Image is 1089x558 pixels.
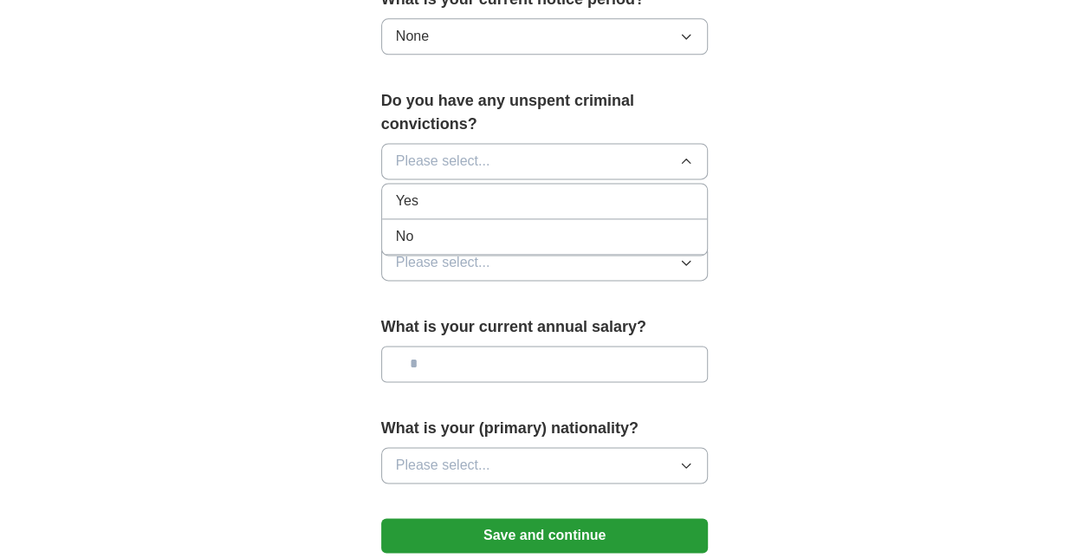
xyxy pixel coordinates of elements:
[396,26,429,47] span: None
[381,315,709,339] label: What is your current annual salary?
[381,143,709,179] button: Please select...
[396,252,490,273] span: Please select...
[396,455,490,476] span: Please select...
[381,18,709,55] button: None
[396,226,413,247] span: No
[396,191,418,211] span: Yes
[381,89,709,136] label: Do you have any unspent criminal convictions?
[396,151,490,172] span: Please select...
[381,244,709,281] button: Please select...
[381,447,709,483] button: Please select...
[381,417,709,440] label: What is your (primary) nationality?
[381,518,709,553] button: Save and continue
